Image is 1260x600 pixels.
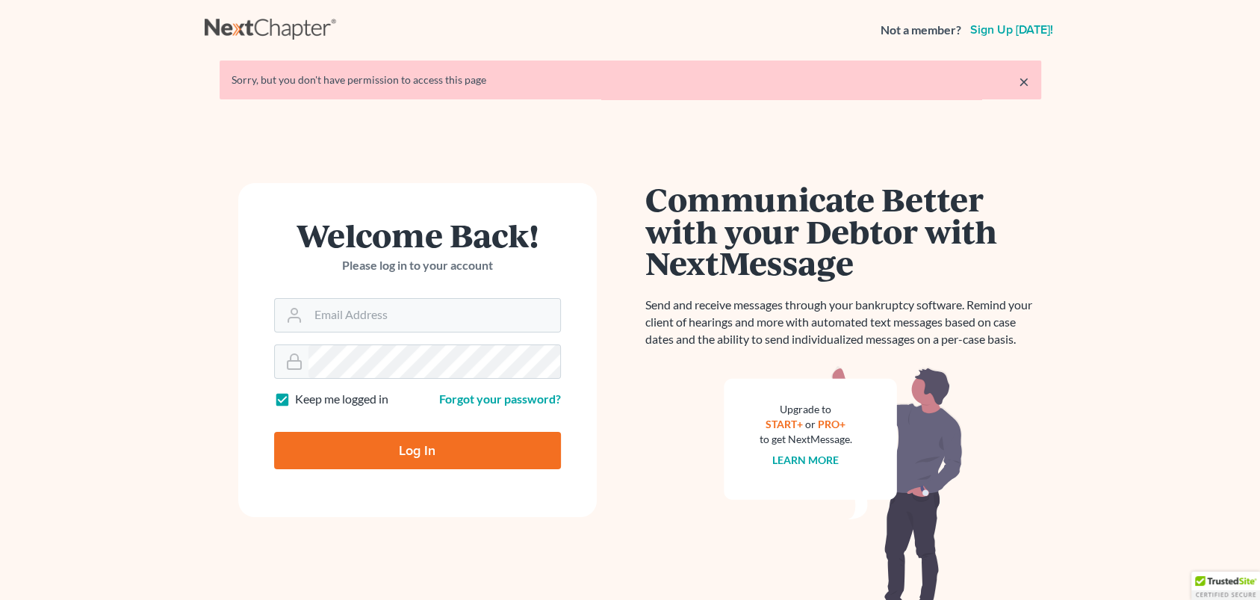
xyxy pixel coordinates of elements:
[766,418,803,430] a: START+
[274,257,561,274] p: Please log in to your account
[645,183,1041,279] h1: Communicate Better with your Debtor with NextMessage
[645,297,1041,348] p: Send and receive messages through your bankruptcy software. Remind your client of hearings and mo...
[232,72,1029,87] div: Sorry, but you don't have permission to access this page
[274,432,561,469] input: Log In
[1019,72,1029,90] a: ×
[818,418,845,430] a: PRO+
[881,22,961,39] strong: Not a member?
[760,402,852,417] div: Upgrade to
[772,454,839,466] a: Learn more
[967,24,1056,36] a: Sign up [DATE]!
[439,392,561,406] a: Forgot your password?
[805,418,816,430] span: or
[274,219,561,251] h1: Welcome Back!
[760,432,852,447] div: to get NextMessage.
[308,299,560,332] input: Email Address
[295,391,388,408] label: Keep me logged in
[1191,572,1260,600] div: TrustedSite Certified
